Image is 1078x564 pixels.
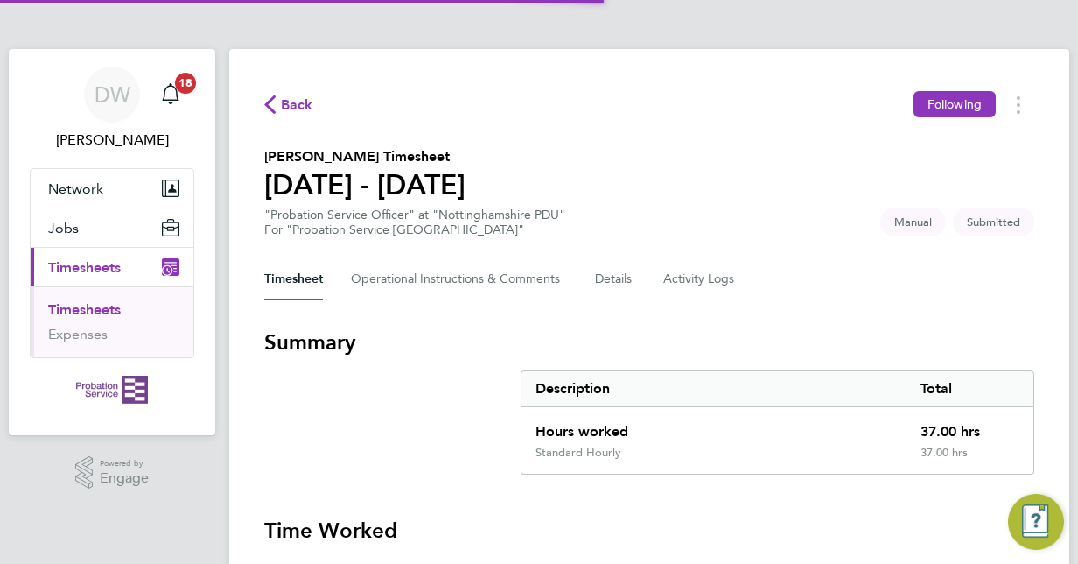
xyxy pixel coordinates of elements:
a: 18 [153,67,188,123]
a: DW[PERSON_NAME] [30,67,194,151]
span: Network [48,180,103,197]
span: Timesheets [48,259,121,276]
span: Debbie Wheatcroft [30,130,194,151]
span: DW [94,83,130,106]
div: Description [521,371,906,406]
button: Timesheet [264,258,323,300]
a: Powered byEngage [75,456,150,490]
span: Powered by [100,456,149,471]
span: 18 [175,73,196,94]
button: Timesheets Menu [1003,91,1034,118]
div: Hours worked [521,407,906,446]
div: Timesheets [31,286,193,357]
button: Operational Instructions & Comments [351,258,567,300]
h2: [PERSON_NAME] Timesheet [264,146,465,167]
div: For "Probation Service [GEOGRAPHIC_DATA]" [264,222,565,237]
span: Following [927,96,982,112]
div: Standard Hourly [535,446,621,460]
button: Details [595,258,635,300]
div: 37.00 hrs [906,407,1033,446]
div: Summary [521,370,1034,475]
a: Expenses [48,326,108,342]
button: Network [31,169,193,208]
button: Activity Logs [663,258,737,300]
h3: Time Worked [264,517,1034,545]
h3: Summary [264,328,1034,356]
span: This timesheet is Submitted. [953,208,1034,236]
button: Timesheets [31,248,193,286]
span: Engage [100,471,149,486]
button: Following [913,91,996,117]
span: Back [281,95,313,116]
button: Jobs [31,208,193,247]
img: probationservice-logo-retina.png [76,376,147,404]
div: 37.00 hrs [906,446,1033,474]
a: Go to home page [30,376,194,404]
button: Back [264,94,313,116]
div: "Probation Service Officer" at "Nottinghamshire PDU" [264,208,565,237]
a: Timesheets [48,301,121,318]
span: This timesheet was manually created. [880,208,946,236]
button: Engage Resource Center [1008,494,1064,550]
h1: [DATE] - [DATE] [264,167,465,202]
span: Jobs [48,220,79,236]
nav: Main navigation [9,49,215,435]
div: Total [906,371,1033,406]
